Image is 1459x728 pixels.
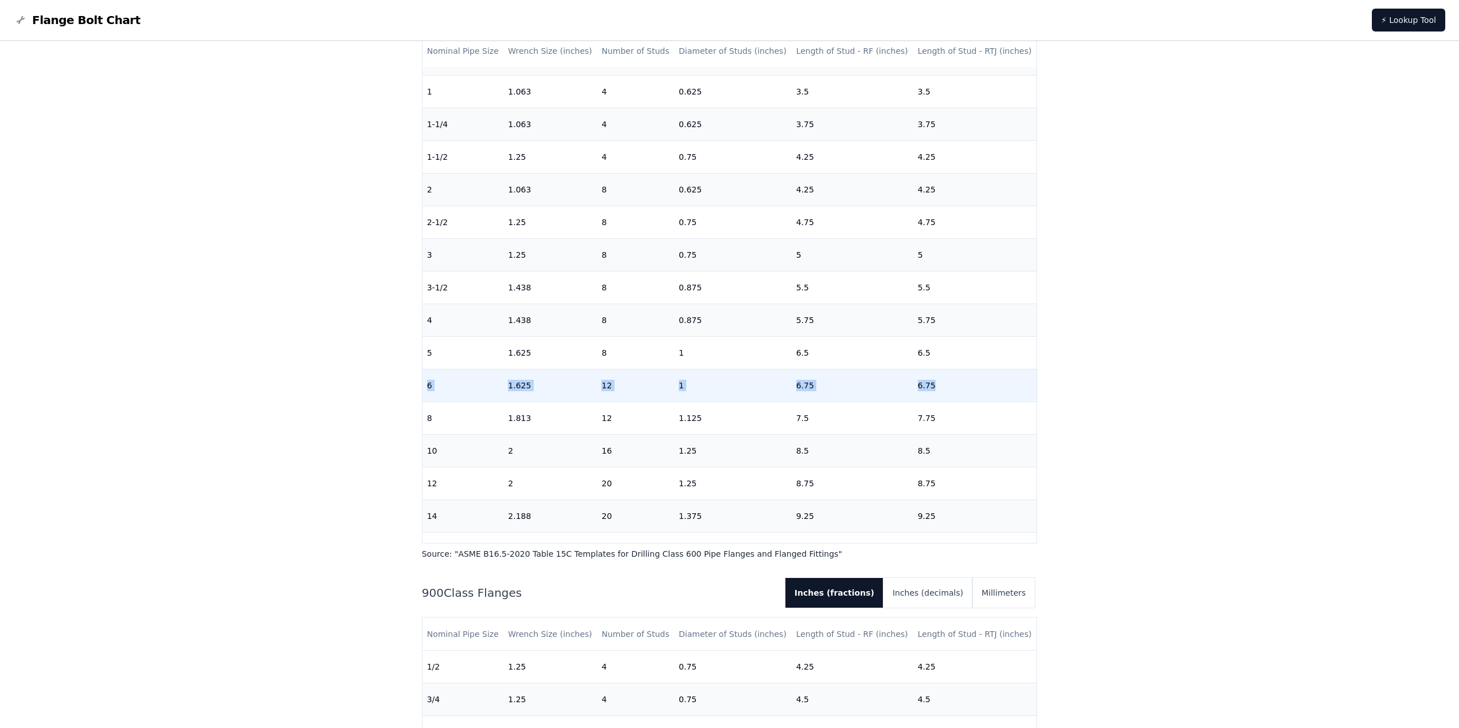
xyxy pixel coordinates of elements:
td: 3.5 [913,76,1037,108]
td: 8 [597,239,674,271]
td: 8 [597,304,674,337]
td: 4.25 [792,650,913,683]
td: 1.125 [674,402,792,435]
td: 5.5 [792,271,913,304]
td: 2 [423,174,504,206]
td: 6.5 [913,337,1037,369]
td: 6.75 [913,369,1037,402]
th: Length of Stud - RF (inches) [792,617,913,650]
td: 4 [423,304,504,337]
td: 0.625 [674,174,792,206]
td: 8 [423,402,504,435]
th: Wrench Size (inches) [503,35,597,68]
td: 1.063 [503,108,597,141]
td: 6 [423,369,504,402]
td: 5 [792,239,913,271]
td: 0.875 [674,304,792,337]
td: 12 [597,369,674,402]
td: 0.875 [674,271,792,304]
td: 4.5 [913,683,1037,715]
td: 16 [423,533,504,565]
td: 4.25 [913,141,1037,174]
td: 1.5 [674,533,792,565]
td: 5.5 [913,271,1037,304]
td: 4 [597,108,674,141]
a: Flange Bolt Chart LogoFlange Bolt Chart [14,12,140,28]
th: Number of Studs [597,35,674,68]
td: 0.625 [674,76,792,108]
td: 2-1/2 [423,206,504,239]
td: 12 [423,467,504,500]
td: 8.5 [792,435,913,467]
td: 4.25 [913,174,1037,206]
td: 3.75 [792,108,913,141]
td: 1.25 [503,683,597,715]
td: 4.75 [913,206,1037,239]
td: 10 [423,435,504,467]
td: 3-1/2 [423,271,504,304]
td: 1.25 [503,206,597,239]
td: 1.063 [503,174,597,206]
th: Number of Studs [597,617,674,650]
th: Length of Stud - RTJ (inches) [913,35,1037,68]
td: 4.5 [792,683,913,715]
th: Diameter of Studs (inches) [674,35,792,68]
td: 2.375 [503,533,597,565]
td: 1-1/2 [423,141,504,174]
td: 1.438 [503,304,597,337]
td: 12 [597,402,674,435]
td: 0.625 [674,108,792,141]
td: 5.75 [913,304,1037,337]
td: 2.188 [503,500,597,533]
td: 4.25 [913,650,1037,683]
td: 10 [792,533,913,565]
td: 3.5 [792,76,913,108]
th: Diameter of Studs (inches) [674,617,792,650]
td: 1 [674,337,792,369]
td: 8 [597,206,674,239]
td: 1.25 [674,435,792,467]
p: Source: " ASME B16.5-2020 Table 15C Templates for Drilling Class 600 Pipe Flanges and Flanged Fit... [422,548,1038,560]
td: 1.438 [503,271,597,304]
td: 1.375 [674,500,792,533]
td: 0.75 [674,239,792,271]
th: Nominal Pipe Size [423,617,504,650]
td: 4.75 [792,206,913,239]
td: 1-1/4 [423,108,504,141]
td: 16 [597,435,674,467]
td: 1.25 [674,467,792,500]
td: 1/2 [423,650,504,683]
span: Flange Bolt Chart [32,12,140,28]
td: 4 [597,683,674,715]
td: 1.25 [503,650,597,683]
td: 1.25 [503,141,597,174]
th: Length of Stud - RTJ (inches) [913,617,1037,650]
td: 1.063 [503,76,597,108]
td: 1.625 [503,337,597,369]
a: ⚡ Lookup Tool [1372,9,1445,32]
td: 5 [423,337,504,369]
td: 1.813 [503,402,597,435]
td: 8.5 [913,435,1037,467]
th: Nominal Pipe Size [423,35,504,68]
td: 1.25 [503,239,597,271]
button: Millimeters [972,578,1035,608]
td: 1 [674,369,792,402]
td: 4.25 [792,174,913,206]
td: 1 [423,76,504,108]
td: 4 [597,76,674,108]
td: 7.75 [913,402,1037,435]
td: 2 [503,467,597,500]
td: 3/4 [423,683,504,715]
td: 8 [597,271,674,304]
td: 8 [597,337,674,369]
th: Wrench Size (inches) [503,617,597,650]
button: Inches (decimals) [883,578,972,608]
button: Inches (fractions) [785,578,883,608]
td: 6.75 [792,369,913,402]
td: 0.75 [674,650,792,683]
td: 9.25 [792,500,913,533]
td: 0.75 [674,141,792,174]
td: 2 [503,435,597,467]
td: 3.75 [913,108,1037,141]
